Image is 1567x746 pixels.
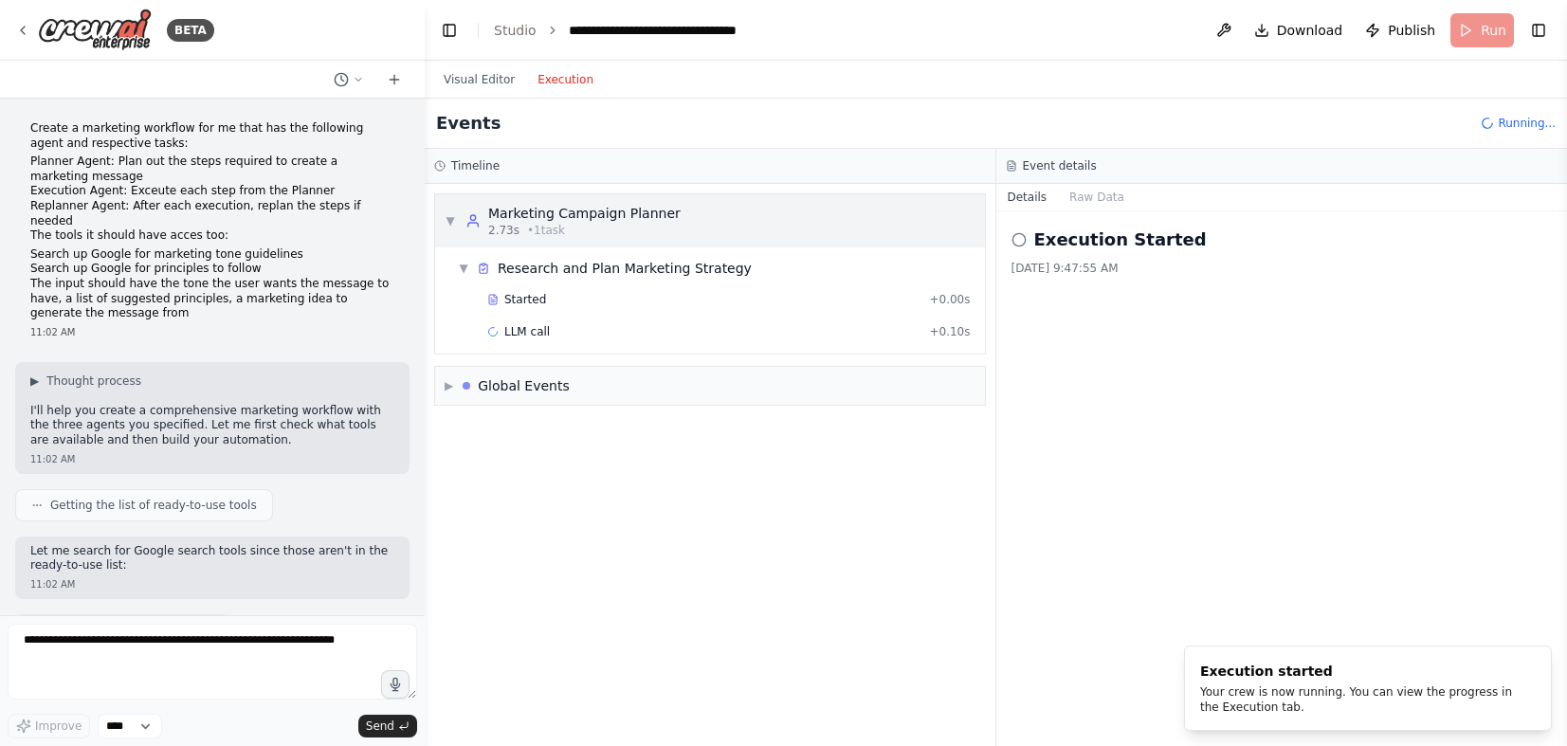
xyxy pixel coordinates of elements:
[381,670,410,699] button: Click to speak your automation idea
[996,184,1059,210] button: Details
[1525,17,1552,44] button: Show right sidebar
[30,404,394,448] p: I'll help you create a comprehensive marketing workflow with the three agents you specified. Let ...
[488,204,681,223] div: Marketing Campaign Planner
[1498,116,1556,131] span: Running...
[1200,684,1528,715] div: Your crew is now running. You can view the progress in the Execution tab.
[445,378,453,393] span: ▶
[1388,21,1435,40] span: Publish
[30,199,394,228] li: Replanner Agent: After each execution, replan the steps if needed
[432,68,526,91] button: Visual Editor
[1200,662,1528,681] div: Execution started
[30,262,394,277] li: Search up Google for principles to follow
[30,121,394,151] p: Create a marketing workflow for me that has the following agent and respective tasks:
[30,155,394,184] li: Planner Agent: Plan out the steps required to create a marketing message
[504,324,550,339] span: LLM call
[30,228,394,244] p: The tools it should have acces too:
[30,277,394,321] p: The input should have the tone the user wants the message to have, a list of suggested principles...
[326,68,372,91] button: Switch to previous chat
[30,577,394,591] div: 11:02 AM
[35,719,82,734] span: Improve
[30,247,394,263] li: Search up Google for marketing tone guidelines
[1023,158,1097,173] h3: Event details
[30,452,394,466] div: 11:02 AM
[379,68,410,91] button: Start a new chat
[366,719,394,734] span: Send
[527,223,565,238] span: • 1 task
[1357,13,1443,47] button: Publish
[167,19,214,42] div: BETA
[526,68,605,91] button: Execution
[50,498,257,513] span: Getting the list of ready-to-use tools
[358,715,417,737] button: Send
[38,9,152,51] img: Logo
[1277,21,1343,40] span: Download
[504,292,546,307] span: Started
[30,373,141,389] button: ▶Thought process
[458,261,469,276] span: ▼
[488,223,519,238] span: 2.73s
[30,325,394,339] div: 11:02 AM
[478,376,570,395] div: Global Events
[1058,184,1136,210] button: Raw Data
[445,213,456,228] span: ▼
[46,373,141,389] span: Thought process
[929,292,970,307] span: + 0.00s
[1034,227,1207,253] h2: Execution Started
[436,110,501,136] h2: Events
[494,23,537,38] a: Studio
[30,184,394,199] li: Execution Agent: Exceute each step from the Planner
[929,324,970,339] span: + 0.10s
[498,259,752,278] div: Research and Plan Marketing Strategy
[30,373,39,389] span: ▶
[8,714,90,738] button: Improve
[1011,261,1553,276] div: [DATE] 9:47:55 AM
[494,21,782,40] nav: breadcrumb
[1247,13,1351,47] button: Download
[451,158,500,173] h3: Timeline
[436,17,463,44] button: Hide left sidebar
[30,544,394,573] p: Let me search for Google search tools since those aren't in the ready-to-use list:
